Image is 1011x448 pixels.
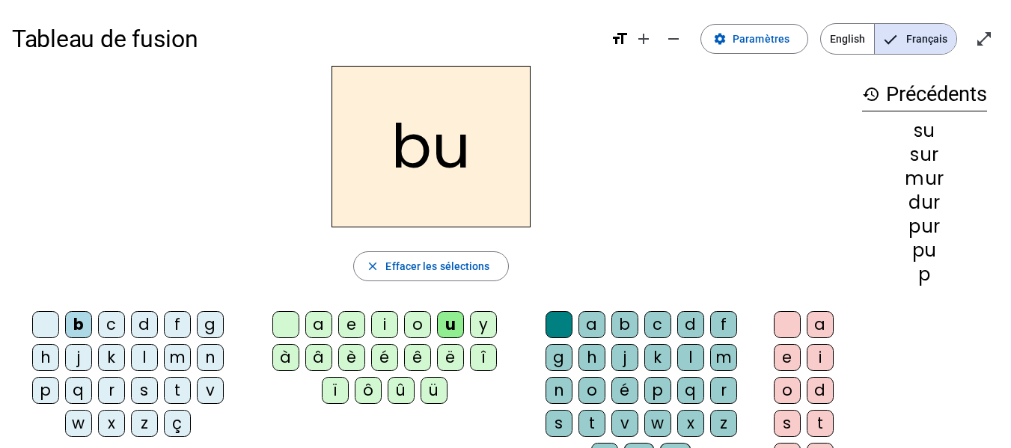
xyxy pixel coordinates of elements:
[98,311,125,338] div: c
[774,377,801,404] div: o
[629,24,659,54] button: Augmenter la taille de la police
[862,85,880,103] mat-icon: history
[820,23,957,55] mat-button-toggle-group: Language selection
[710,377,737,404] div: r
[862,122,987,140] div: su
[807,410,834,437] div: t
[807,344,834,371] div: i
[635,30,653,48] mat-icon: add
[578,344,605,371] div: h
[131,377,158,404] div: s
[546,344,572,371] div: g
[710,410,737,437] div: z
[807,311,834,338] div: a
[65,410,92,437] div: w
[98,377,125,404] div: r
[470,344,497,371] div: î
[713,32,727,46] mat-icon: settings
[305,311,332,338] div: a
[470,311,497,338] div: y
[862,266,987,283] div: p
[807,377,834,404] div: d
[710,311,737,338] div: f
[131,311,158,338] div: d
[98,410,125,437] div: x
[12,15,599,63] h1: Tableau de fusion
[644,410,671,437] div: w
[774,410,801,437] div: s
[131,410,158,437] div: z
[611,344,638,371] div: j
[385,257,489,275] span: Effacer les sélections
[164,377,191,404] div: t
[546,410,572,437] div: s
[197,311,224,338] div: g
[32,377,59,404] div: p
[32,344,59,371] div: h
[862,146,987,164] div: sur
[421,377,448,404] div: ü
[404,344,431,371] div: ê
[611,30,629,48] mat-icon: format_size
[862,242,987,260] div: pu
[677,410,704,437] div: x
[338,311,365,338] div: e
[862,194,987,212] div: dur
[404,311,431,338] div: o
[862,78,987,111] h3: Précédents
[546,377,572,404] div: n
[969,24,999,54] button: Entrer en plein écran
[332,66,531,227] h2: bu
[353,251,508,281] button: Effacer les sélections
[197,344,224,371] div: n
[272,344,299,371] div: à
[322,377,349,404] div: ï
[700,24,808,54] button: Paramètres
[65,311,92,338] div: b
[437,344,464,371] div: ë
[611,311,638,338] div: b
[388,377,415,404] div: û
[644,377,671,404] div: p
[611,410,638,437] div: v
[611,377,638,404] div: é
[437,311,464,338] div: u
[975,30,993,48] mat-icon: open_in_full
[338,344,365,371] div: è
[774,344,801,371] div: e
[677,344,704,371] div: l
[677,377,704,404] div: q
[644,311,671,338] div: c
[366,260,379,273] mat-icon: close
[862,170,987,188] div: mur
[821,24,874,54] span: English
[305,344,332,371] div: â
[665,30,682,48] mat-icon: remove
[875,24,956,54] span: Français
[164,344,191,371] div: m
[197,377,224,404] div: v
[131,344,158,371] div: l
[65,377,92,404] div: q
[659,24,688,54] button: Diminuer la taille de la police
[710,344,737,371] div: m
[98,344,125,371] div: k
[578,377,605,404] div: o
[578,311,605,338] div: a
[733,30,789,48] span: Paramètres
[578,410,605,437] div: t
[355,377,382,404] div: ô
[371,311,398,338] div: i
[862,218,987,236] div: pur
[65,344,92,371] div: j
[644,344,671,371] div: k
[371,344,398,371] div: é
[164,311,191,338] div: f
[677,311,704,338] div: d
[164,410,191,437] div: ç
